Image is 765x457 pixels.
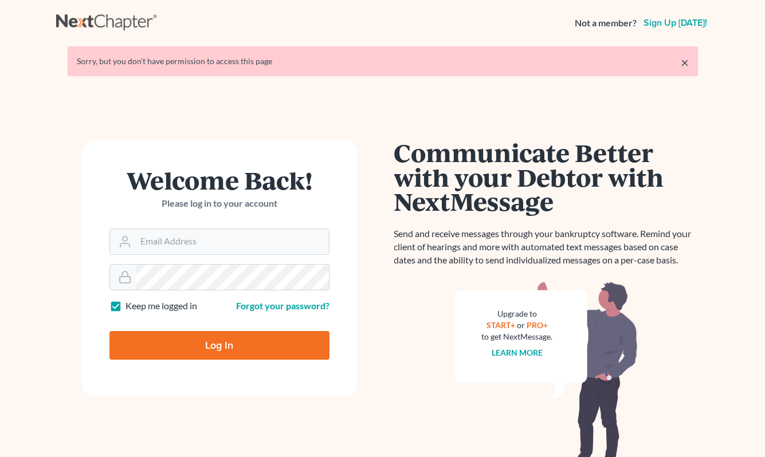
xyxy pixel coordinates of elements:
h1: Welcome Back! [109,168,329,192]
a: START+ [487,320,515,330]
a: PRO+ [527,320,548,330]
p: Send and receive messages through your bankruptcy software. Remind your client of hearings and mo... [394,227,698,267]
h1: Communicate Better with your Debtor with NextMessage [394,140,698,214]
a: Learn more [492,348,543,357]
a: × [681,56,689,69]
label: Keep me logged in [125,300,197,313]
a: Forgot your password? [236,300,329,311]
div: to get NextMessage. [482,331,553,342]
div: Upgrade to [482,308,553,320]
input: Log In [109,331,329,360]
strong: Not a member? [575,17,637,30]
span: or [517,320,525,330]
input: Email Address [136,229,329,254]
p: Please log in to your account [109,197,329,210]
a: Sign up [DATE]! [641,18,709,27]
div: Sorry, but you don't have permission to access this page [77,56,689,67]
